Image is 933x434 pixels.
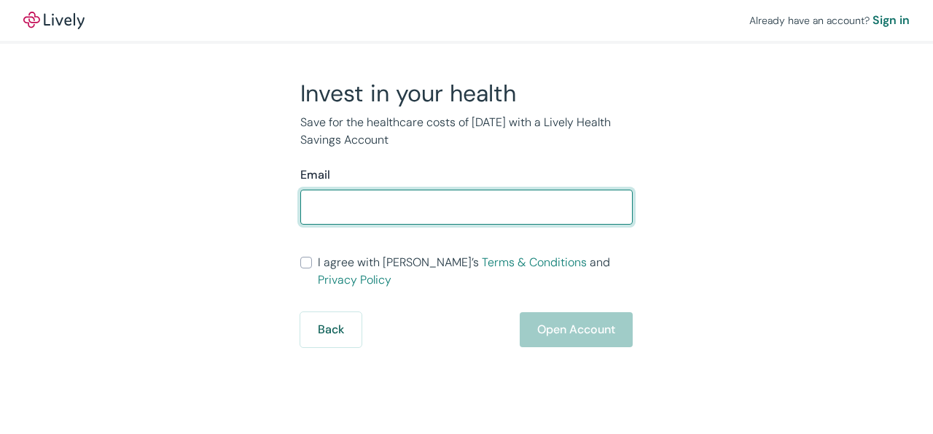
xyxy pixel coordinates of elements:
[23,12,85,29] img: Lively
[482,255,587,270] a: Terms & Conditions
[300,166,330,184] label: Email
[873,12,910,29] a: Sign in
[300,114,633,149] p: Save for the healthcare costs of [DATE] with a Lively Health Savings Account
[749,12,910,29] div: Already have an account?
[300,79,633,108] h2: Invest in your health
[23,12,85,29] a: LivelyLively
[318,254,633,289] span: I agree with [PERSON_NAME]’s and
[318,272,391,287] a: Privacy Policy
[300,312,362,347] button: Back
